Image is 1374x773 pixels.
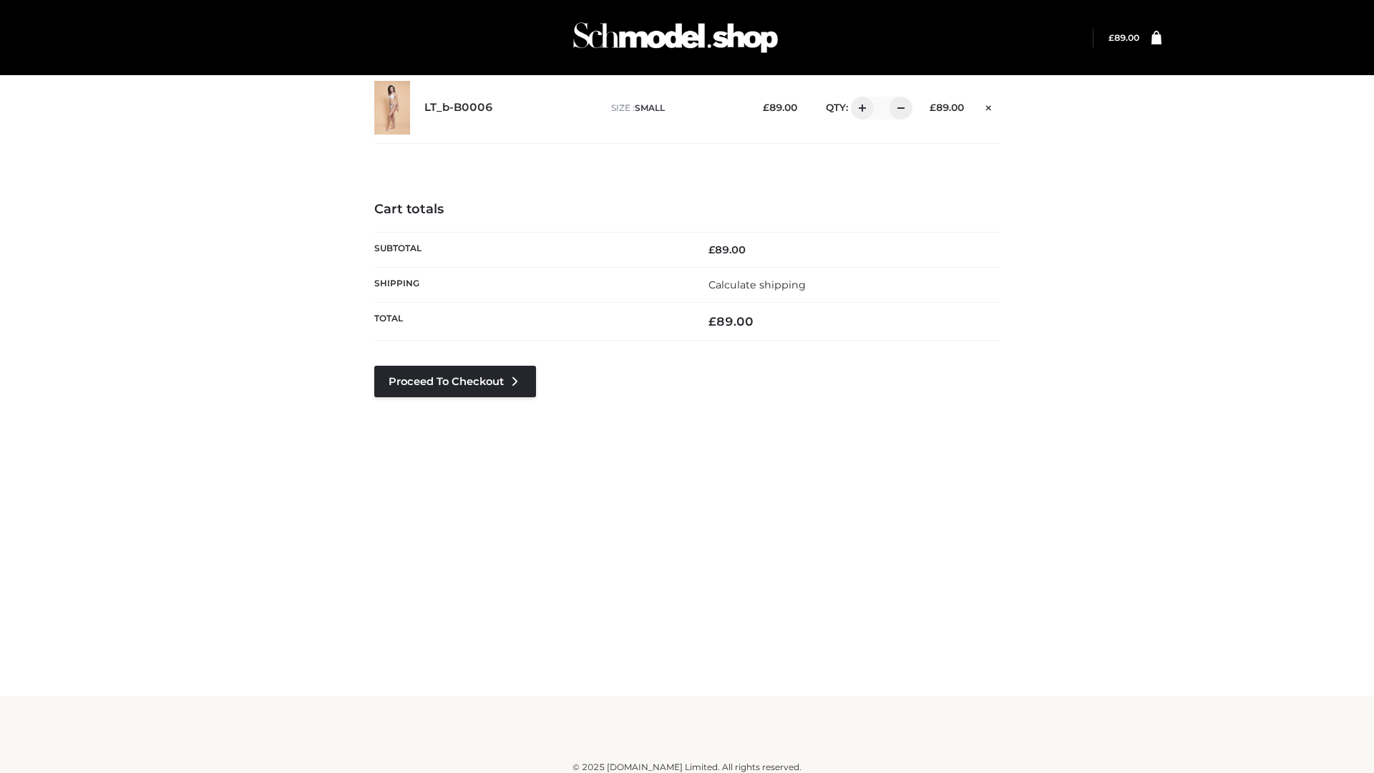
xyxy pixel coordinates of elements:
span: £ [1109,32,1114,43]
a: LT_b-B0006 [424,101,493,115]
bdi: 89.00 [763,102,797,113]
a: Remove this item [978,97,1000,115]
bdi: 89.00 [930,102,964,113]
span: £ [930,102,936,113]
p: size : [611,102,741,115]
span: SMALL [635,102,665,113]
span: £ [708,314,716,329]
bdi: 89.00 [1109,32,1139,43]
bdi: 89.00 [708,314,754,329]
th: Shipping [374,267,687,302]
span: £ [763,102,769,113]
span: £ [708,243,715,256]
bdi: 89.00 [708,243,746,256]
a: Proceed to Checkout [374,366,536,397]
div: QTY: [812,97,907,120]
h4: Cart totals [374,202,1000,218]
a: £89.00 [1109,32,1139,43]
img: Schmodel Admin 964 [568,9,783,66]
a: Calculate shipping [708,278,806,291]
th: Total [374,303,687,341]
th: Subtotal [374,232,687,267]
